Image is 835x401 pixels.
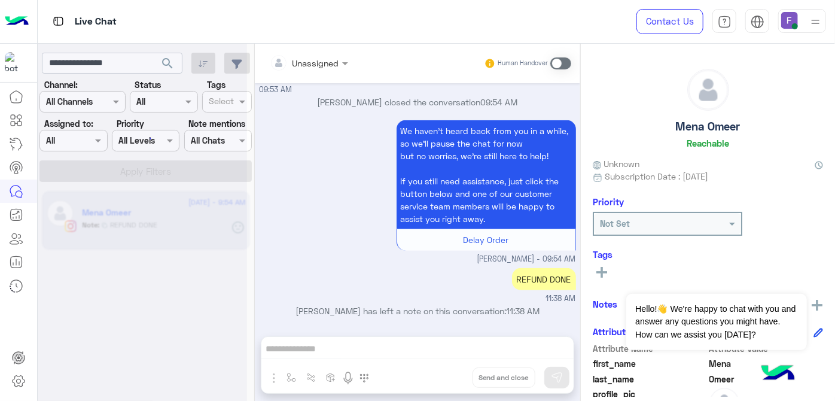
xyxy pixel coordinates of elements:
span: first_name [593,357,707,370]
span: Unknown [593,157,639,170]
img: defaultAdmin.png [688,69,729,110]
span: 09:53 AM [260,85,292,94]
span: Subscription Date : [DATE] [605,170,708,183]
a: tab [712,9,736,34]
a: Contact Us [636,9,703,34]
div: REFUND DONE [512,268,576,290]
span: 11:38 AM [546,293,576,305]
h6: Attributes [593,326,635,337]
span: Mena [709,357,824,370]
h6: Notes [593,299,617,309]
span: Delay Order [464,235,509,245]
button: Send and close [473,367,535,388]
h5: Mena Omeer [676,120,740,133]
span: Hello!👋 We're happy to chat with you and answer any questions you might have. How can we assist y... [626,294,806,350]
span: Omeer [709,373,824,385]
img: 317874714732967 [5,52,26,74]
img: profile [808,14,823,29]
p: [PERSON_NAME] has left a note on this conversation: [260,305,576,317]
span: Attribute Name [593,342,707,355]
img: userImage [781,12,798,29]
h6: Reachable [687,138,729,148]
p: [PERSON_NAME] closed the conversation [260,96,576,108]
p: 23/8/2025, 9:54 AM [397,120,576,229]
img: add [812,300,822,311]
span: [PERSON_NAME] - 09:54 AM [477,254,576,265]
img: tab [51,14,66,29]
img: hulul-logo.png [757,353,799,395]
img: tab [718,15,732,29]
h6: Priority [593,196,624,207]
small: Human Handover [498,59,548,68]
span: last_name [593,373,707,385]
span: 11:38 AM [506,306,540,316]
div: Select [207,95,234,110]
span: 09:54 AM [481,97,518,107]
h6: Tags [593,249,823,260]
img: Logo [5,9,29,34]
img: tab [751,15,764,29]
p: Live Chat [75,14,117,30]
div: loading... [132,128,153,149]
